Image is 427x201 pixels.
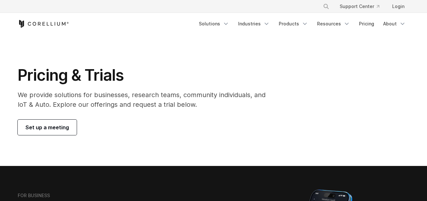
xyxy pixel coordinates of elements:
[195,18,410,30] div: Navigation Menu
[18,20,69,28] a: Corellium Home
[18,90,275,109] p: We provide solutions for businesses, research teams, community individuals, and IoT & Auto. Explo...
[379,18,410,30] a: About
[355,18,378,30] a: Pricing
[335,1,384,12] a: Support Center
[320,1,332,12] button: Search
[25,123,69,131] span: Set up a meeting
[387,1,410,12] a: Login
[313,18,354,30] a: Resources
[234,18,274,30] a: Industries
[195,18,233,30] a: Solutions
[275,18,312,30] a: Products
[18,193,50,198] h6: FOR BUSINESS
[18,66,275,85] h1: Pricing & Trials
[18,120,77,135] a: Set up a meeting
[315,1,410,12] div: Navigation Menu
